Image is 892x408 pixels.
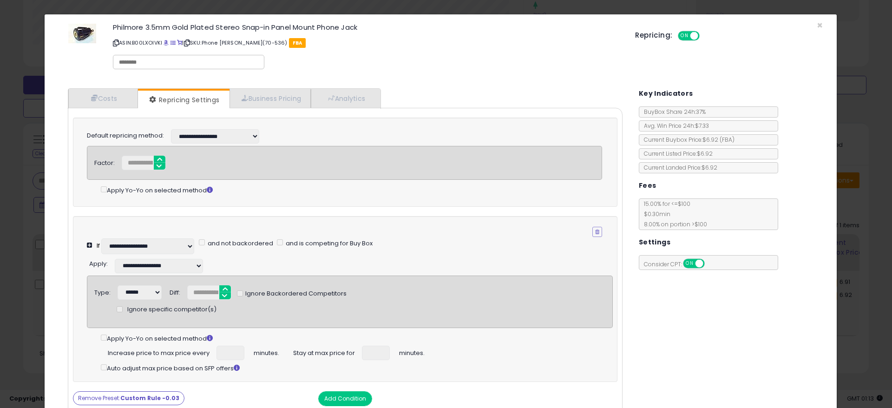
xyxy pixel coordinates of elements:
[94,285,111,297] div: Type:
[698,32,713,40] span: OFF
[113,24,621,31] h3: Philmore 3.5mm Gold Plated Stereo Snap-in Panel Mount Phone Jack
[127,305,216,314] span: Ignore specific competitor(s)
[284,239,373,248] span: and is competing for Buy Box
[679,32,691,40] span: ON
[73,391,184,405] button: Remove Preset:
[138,91,229,109] a: Repricing Settings
[230,89,311,108] a: Business Pricing
[101,362,613,373] div: Auto adjust max price based on SFP offers
[206,239,273,248] span: and not backordered
[639,122,709,130] span: Avg. Win Price 24h: $7.33
[595,229,599,235] i: Remove Condition
[108,346,210,358] span: Increase price to max price every
[639,237,670,248] h5: Settings
[164,39,169,46] a: BuyBox page
[684,260,695,268] span: ON
[318,391,372,406] button: Add Condition
[94,156,115,168] div: Factor:
[68,24,96,43] img: 31UobLvs5iL._SL60_.jpg
[101,184,602,195] div: Apply Yo-Yo on selected method
[293,346,355,358] span: Stay at max price for
[170,285,180,297] div: Diff:
[68,89,138,108] a: Costs
[703,260,718,268] span: OFF
[171,39,176,46] a: All offer listings
[177,39,182,46] a: Your listing only
[639,108,706,116] span: BuyBox Share 24h: 37%
[89,257,108,269] div: :
[289,38,306,48] span: FBA
[87,132,164,140] label: Default repricing method:
[113,35,621,50] p: ASIN: B00LXOIVKI | SKU: Phone [PERSON_NAME](70-536)
[120,394,179,402] strong: Custom Rule -0.03
[635,32,672,39] h5: Repricing:
[702,136,735,144] span: $6.92
[243,290,347,298] span: Ignore Backordered Competitors
[639,260,717,268] span: Consider CPT:
[639,210,670,218] span: $0.30 min
[817,19,823,32] span: ×
[254,346,279,358] span: minutes.
[639,180,656,191] h5: Fees
[311,89,380,108] a: Analytics
[639,164,717,171] span: Current Landed Price: $6.92
[639,136,735,144] span: Current Buybox Price:
[101,333,613,343] div: Apply Yo-Yo on selected method
[89,259,106,268] span: Apply
[639,150,713,158] span: Current Listed Price: $6.92
[639,88,693,99] h5: Key Indicators
[399,346,425,358] span: minutes.
[639,220,707,228] span: 8.00 % on portion > $100
[639,200,707,228] span: 15.00 % for <= $100
[720,136,735,144] span: ( FBA )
